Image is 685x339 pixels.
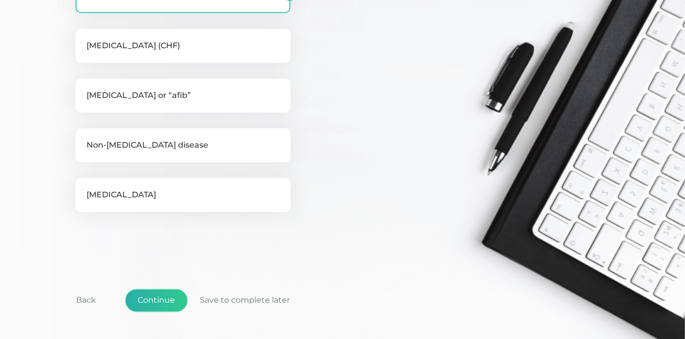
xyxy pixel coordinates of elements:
label: [MEDICAL_DATA] or “afib” [76,79,290,112]
button: Save to complete later [187,289,302,312]
button: Back [64,289,108,312]
label: [MEDICAL_DATA] (CHF) [76,29,290,63]
label: Non-[MEDICAL_DATA] disease [76,128,290,162]
button: Continue [125,289,187,312]
label: [MEDICAL_DATA] [76,178,290,212]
